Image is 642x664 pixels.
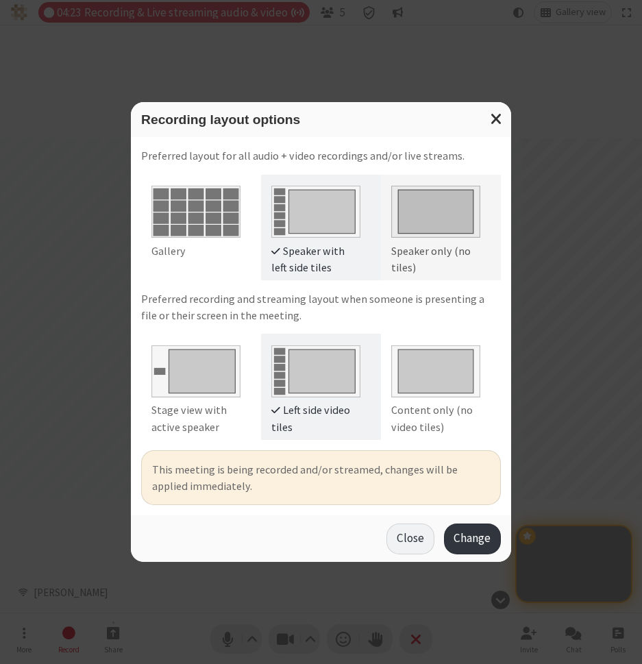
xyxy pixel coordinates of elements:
[151,180,240,238] img: Gallery
[391,339,480,397] img: Content only (no video tiles)
[151,402,240,434] div: Stage view with active speaker
[444,524,501,554] button: Change
[391,402,480,434] div: Content only (no video tiles)
[482,102,511,136] button: Close modal
[391,243,480,275] div: Speaker only (no tiles)
[271,402,360,434] div: Left side video tiles
[141,147,501,164] p: Preferred layout for all audio + video recordings and/or live streams.
[141,112,501,127] h3: Recording layout options
[151,339,240,397] img: Stage view with active speaker
[391,180,480,238] img: Speaker only (no tiles)
[271,180,360,238] img: Speaker with left side tiles
[271,339,360,397] img: Left side video tiles
[271,243,360,275] div: Speaker with left side tiles
[386,524,434,554] button: Close
[152,461,490,494] div: This meeting is being recorded and/or streamed, changes will be applied immediately.
[141,291,501,323] p: Preferred recording and streaming layout when someone is presenting a file or their screen in the...
[151,243,240,259] div: Gallery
